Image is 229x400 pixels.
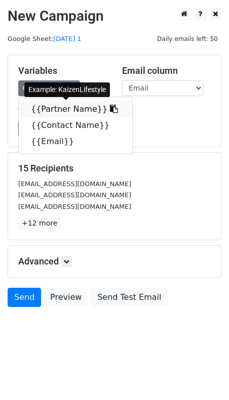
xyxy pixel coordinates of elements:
[24,82,110,97] div: Example: KaizenLifestyle
[19,101,132,117] a: {{Partner Name}}
[18,203,131,210] small: [EMAIL_ADDRESS][DOMAIN_NAME]
[18,80,80,96] a: Copy/paste...
[178,351,229,400] iframe: Chat Widget
[19,134,132,150] a: {{Email}}
[8,35,81,42] small: Google Sheet:
[91,288,168,307] a: Send Test Email
[154,33,221,45] span: Daily emails left: 50
[53,35,81,42] a: [DATE] 1
[18,217,61,230] a: +12 more
[8,8,221,25] h2: New Campaign
[18,65,107,76] h5: Variables
[18,191,131,199] small: [EMAIL_ADDRESS][DOMAIN_NAME]
[122,65,211,76] h5: Email column
[44,288,88,307] a: Preview
[18,256,211,267] h5: Advanced
[18,163,211,174] h5: 15 Recipients
[19,117,132,134] a: {{Contact Name}}
[154,35,221,42] a: Daily emails left: 50
[8,288,41,307] a: Send
[18,180,131,188] small: [EMAIL_ADDRESS][DOMAIN_NAME]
